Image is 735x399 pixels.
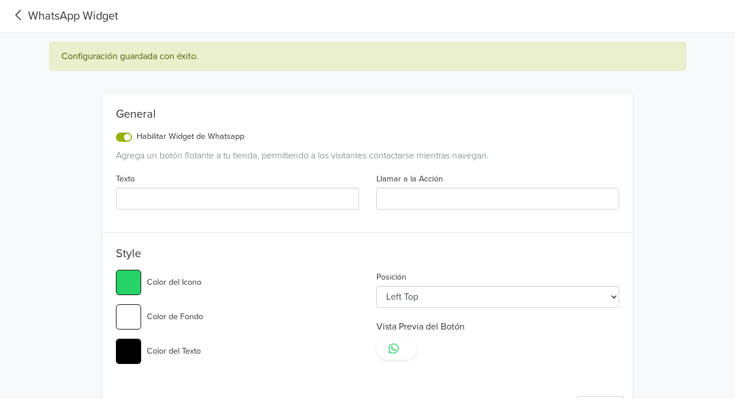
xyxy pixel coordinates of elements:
[376,321,620,332] h6: Vista Previa del Botón
[116,247,619,265] h5: Style
[147,345,201,358] label: Color del Texto
[376,271,406,284] label: Posición
[49,42,686,71] div: Configuración guardada con éxito.
[147,276,201,289] label: Color del Icono
[147,311,203,323] label: Color de Fondo
[116,107,619,126] div: General
[9,7,118,25] a: WhatsApp Widget
[137,130,244,143] label: Habilitar Widget de Whatsapp
[116,173,135,185] label: Texto
[116,149,619,162] div: Agrega un botón flotante a tu tienda, permitiendo a los visitantes contactarse mientras navegan.
[376,173,443,185] label: Llamar a la Acción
